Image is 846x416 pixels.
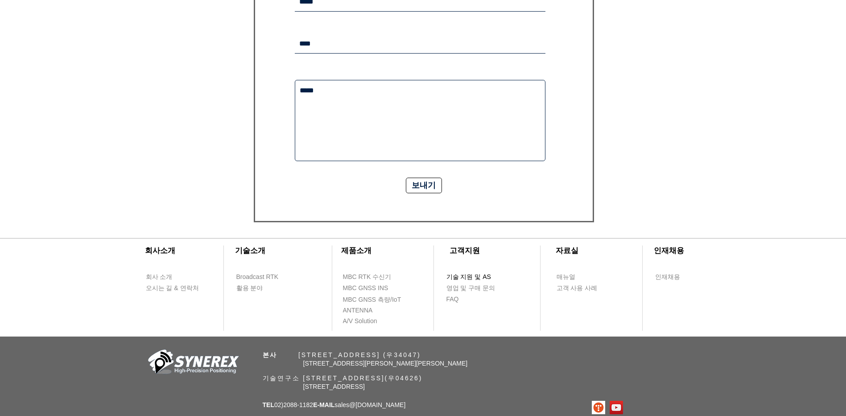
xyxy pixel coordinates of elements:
[446,283,497,294] a: 영업 및 구매 문의
[343,305,394,316] a: ANTENNA
[236,271,287,283] a: Broadcast RTK
[263,401,406,408] span: 02)2088-1182 sales
[145,271,197,283] a: 회사 소개
[343,317,377,326] span: A/V Solution
[343,316,394,327] a: A/V Solution
[303,360,468,367] span: [STREET_ADDRESS][PERSON_NAME][PERSON_NAME]
[743,378,846,416] iframe: Wix Chat
[446,295,459,304] span: FAQ
[343,306,373,315] span: ANTENNA
[343,273,392,282] span: MBC RTK 수신기
[610,401,623,414] img: 유튜브 사회 아이콘
[343,295,401,304] span: MBC GNSS 측량/IoT
[556,271,607,283] a: 매뉴얼
[143,349,241,378] img: 회사_로고-removebg-preview.png
[592,401,605,414] img: 티스토리로고
[343,294,421,305] a: MBC GNSS 측량/IoT
[450,246,480,255] span: ​고객지원
[592,401,623,414] ul: SNS 모음
[146,284,199,293] span: 오시는 길 & 연락처
[263,351,278,358] span: 본사
[263,374,423,382] span: 기술연구소 [STREET_ADDRESS](우04626)
[406,178,442,193] button: 보내기
[235,246,265,255] span: ​기술소개
[341,246,371,255] span: ​제품소개
[557,284,598,293] span: 고객 사용 사례
[446,294,497,305] a: FAQ
[343,271,409,283] a: MBC RTK 수신기
[446,271,513,283] a: 기술 지원 및 AS
[343,284,388,293] span: MBC GNSS INS
[263,401,274,408] span: TEL
[557,273,575,282] span: 매뉴얼
[236,283,287,294] a: 활용 분야
[412,180,436,191] span: 보내기
[655,271,697,283] a: 인재채용
[263,351,421,358] span: ​ [STREET_ADDRESS] (우34047)
[446,273,491,282] span: 기술 지원 및 AS
[145,283,206,294] a: 오시는 길 & 연락처
[236,284,263,293] span: 활용 분야
[556,283,607,294] a: 고객 사용 사례
[556,246,578,255] span: ​자료실
[343,283,398,294] a: MBC GNSS INS
[654,246,684,255] span: ​인재채용
[655,273,680,282] span: 인재채용
[236,273,279,282] span: Broadcast RTK
[146,273,173,282] span: 회사 소개
[446,284,495,293] span: 영업 및 구매 문의
[303,383,365,390] span: [STREET_ADDRESS]
[145,246,175,255] span: ​회사소개
[349,401,405,408] a: @[DOMAIN_NAME]
[313,401,334,408] span: E-MAIL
